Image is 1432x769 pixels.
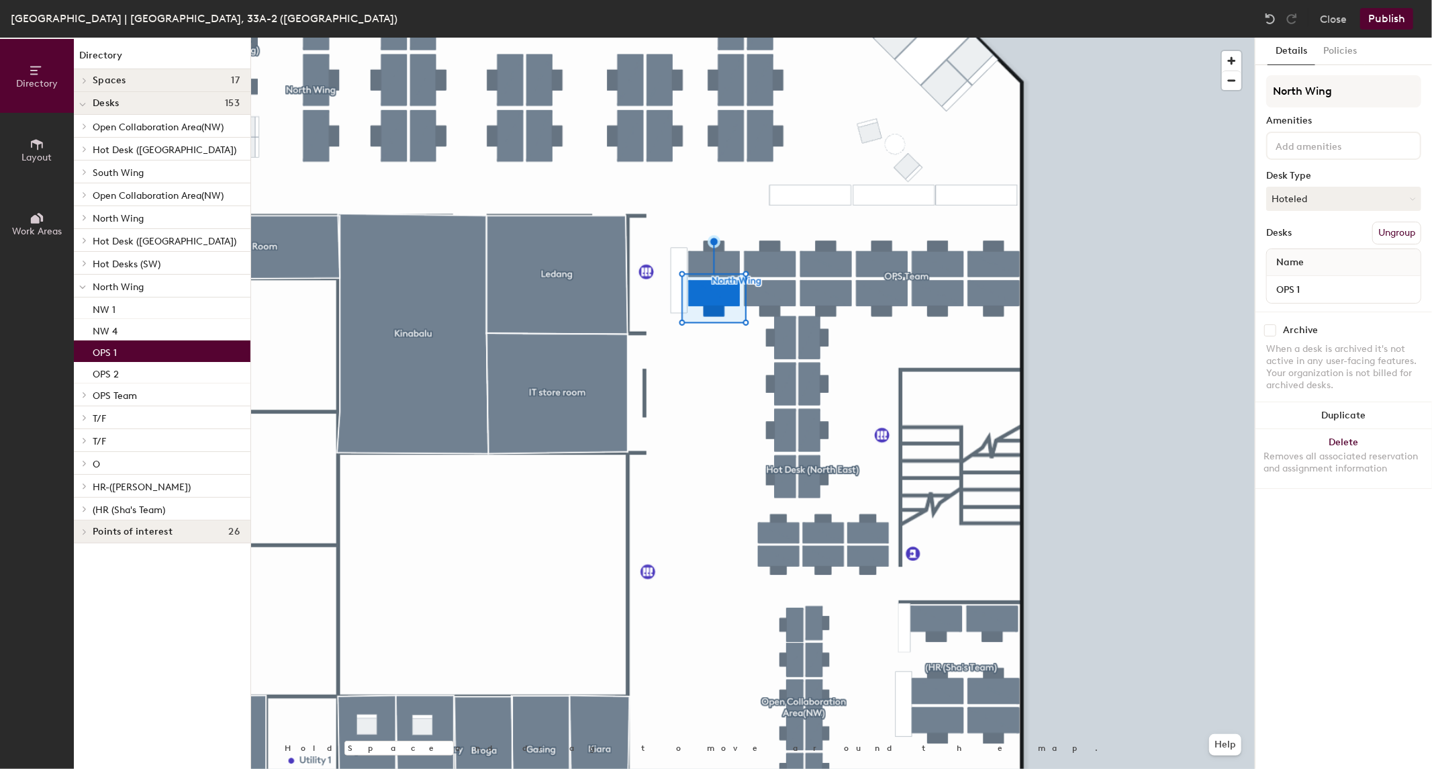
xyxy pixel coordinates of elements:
[93,527,173,537] span: Points of interest
[93,459,100,470] span: O
[1315,38,1365,65] button: Policies
[1255,429,1432,488] button: DeleteRemoves all associated reservation and assignment information
[231,75,240,86] span: 17
[1266,343,1421,392] div: When a desk is archived it's not active in any user-facing features. Your organization is not bil...
[93,281,144,293] span: North Wing
[93,213,144,224] span: North Wing
[1273,137,1394,153] input: Add amenities
[16,78,58,89] span: Directory
[1263,12,1277,26] img: Undo
[93,167,144,179] span: South Wing
[1266,228,1292,238] div: Desks
[1209,734,1241,756] button: Help
[1270,280,1418,299] input: Unnamed desk
[93,75,126,86] span: Spaces
[22,152,52,163] span: Layout
[1320,8,1347,30] button: Close
[1372,222,1421,244] button: Ungroup
[228,527,240,537] span: 26
[93,365,119,380] p: OPS 2
[93,322,117,337] p: NW 4
[93,343,117,359] p: OPS 1
[74,48,250,69] h1: Directory
[93,390,137,402] span: OPS Team
[93,144,236,156] span: Hot Desk ([GEOGRAPHIC_DATA])
[1266,116,1421,126] div: Amenities
[93,436,106,447] span: T/F
[93,413,106,424] span: T/F
[11,10,397,27] div: [GEOGRAPHIC_DATA] | [GEOGRAPHIC_DATA], 33A-2 ([GEOGRAPHIC_DATA])
[1270,251,1310,275] span: Name
[93,259,160,270] span: Hot Desks (SW)
[225,98,240,109] span: 153
[93,190,224,201] span: Open Collaboration Area(NW)
[1268,38,1315,65] button: Details
[93,300,115,316] p: NW 1
[93,504,165,516] span: (HR (Sha's Team)
[93,98,119,109] span: Desks
[1263,451,1424,475] div: Removes all associated reservation and assignment information
[1266,187,1421,211] button: Hoteled
[1285,12,1298,26] img: Redo
[1266,171,1421,181] div: Desk Type
[93,122,224,133] span: Open Collaboration Area(NW)
[1255,402,1432,429] button: Duplicate
[1283,325,1318,336] div: Archive
[1360,8,1413,30] button: Publish
[93,236,236,247] span: Hot Desk ([GEOGRAPHIC_DATA])
[93,482,191,493] span: HR-([PERSON_NAME])
[12,226,62,237] span: Work Areas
